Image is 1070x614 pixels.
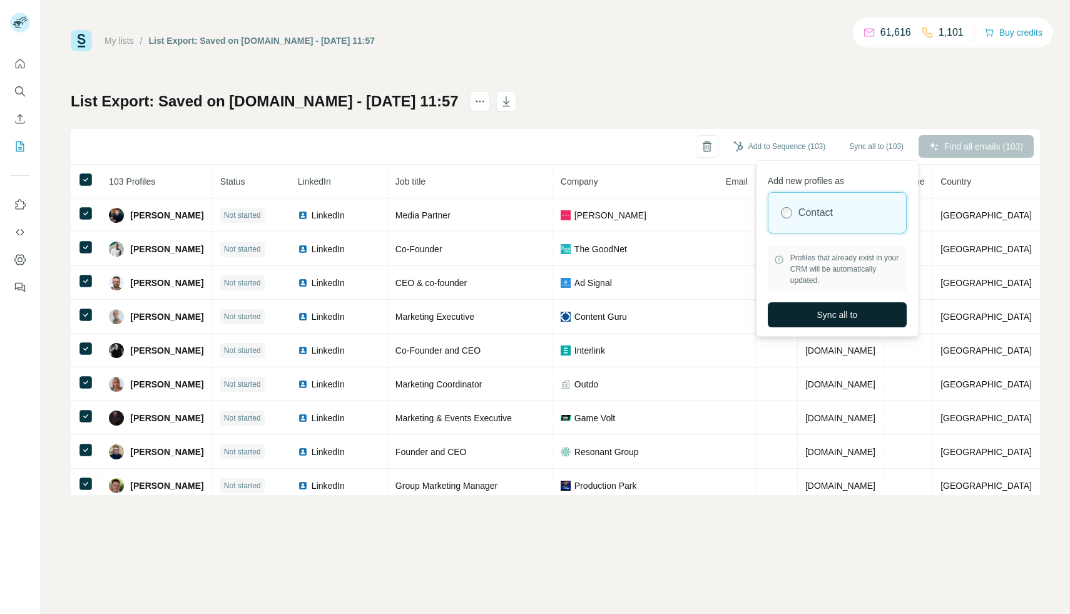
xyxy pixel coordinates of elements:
[298,379,308,389] img: LinkedIn logo
[805,345,875,356] span: [DOMAIN_NAME]
[561,278,571,288] img: company-logo
[224,446,261,458] span: Not started
[395,447,467,457] span: Founder and CEO
[395,278,467,288] span: CEO & co-founder
[109,177,155,187] span: 103 Profiles
[725,137,834,156] button: Add to Sequence (103)
[561,345,571,356] img: company-logo
[892,177,925,187] span: Landline
[940,481,1032,491] span: [GEOGRAPHIC_DATA]
[790,252,900,286] span: Profiles that already exist in your CRM will be automatically updated.
[109,478,124,493] img: Avatar
[224,243,261,255] span: Not started
[395,379,482,389] span: Marketing Coordinator
[298,413,308,423] img: LinkedIn logo
[312,209,345,222] span: LinkedIn
[940,312,1032,322] span: [GEOGRAPHIC_DATA]
[312,479,345,492] span: LinkedIn
[130,209,203,222] span: [PERSON_NAME]
[140,34,143,47] li: /
[817,309,858,321] span: Sync all to
[10,276,30,299] button: Feedback
[10,248,30,271] button: Dashboard
[574,277,612,289] span: Ad Signal
[109,444,124,459] img: Avatar
[561,481,571,491] img: company-logo
[574,412,615,424] span: Game Volt
[109,377,124,392] img: Avatar
[395,244,442,254] span: Co-Founder
[10,80,30,103] button: Search
[224,379,261,390] span: Not started
[298,312,308,322] img: LinkedIn logo
[840,137,912,156] button: Sync all to (103)
[940,379,1032,389] span: [GEOGRAPHIC_DATA]
[561,210,571,220] img: company-logo
[574,243,627,255] span: The GoodNet
[561,447,571,457] img: company-logo
[71,30,92,51] img: Surfe Logo
[395,413,512,423] span: Marketing & Events Executive
[561,177,598,187] span: Company
[224,210,261,221] span: Not started
[109,275,124,290] img: Avatar
[574,209,646,222] span: [PERSON_NAME]
[805,481,875,491] span: [DOMAIN_NAME]
[109,343,124,358] img: Avatar
[312,310,345,323] span: LinkedIn
[312,378,345,391] span: LinkedIn
[10,108,30,130] button: Enrich CSV
[312,446,345,458] span: LinkedIn
[470,91,490,111] button: actions
[880,25,911,40] p: 61,616
[109,309,124,324] img: Avatar
[130,412,203,424] span: [PERSON_NAME]
[561,415,571,420] img: company-logo
[984,24,1042,41] button: Buy credits
[312,344,345,357] span: LinkedIn
[109,411,124,426] img: Avatar
[395,210,451,220] span: Media Partner
[130,344,203,357] span: [PERSON_NAME]
[768,302,907,327] button: Sync all to
[574,479,637,492] span: Production Park
[224,311,261,322] span: Not started
[395,345,481,356] span: Co-Founder and CEO
[130,277,203,289] span: [PERSON_NAME]
[940,278,1032,288] span: [GEOGRAPHIC_DATA]
[104,36,134,46] a: My lists
[130,310,203,323] span: [PERSON_NAME]
[395,312,474,322] span: Marketing Executive
[312,243,345,255] span: LinkedIn
[395,177,425,187] span: Job title
[939,25,964,40] p: 1,101
[224,345,261,356] span: Not started
[940,244,1032,254] span: [GEOGRAPHIC_DATA]
[149,34,375,47] div: List Export: Saved on [DOMAIN_NAME] - [DATE] 11:57
[940,177,971,187] span: Country
[130,378,203,391] span: [PERSON_NAME]
[224,412,261,424] span: Not started
[298,447,308,457] img: LinkedIn logo
[395,481,497,491] span: Group Marketing Manager
[798,205,833,220] label: Contact
[726,177,748,187] span: Email
[768,170,907,187] p: Add new profiles as
[312,412,345,424] span: LinkedIn
[574,378,598,391] span: Outdo
[805,413,875,423] span: [DOMAIN_NAME]
[10,135,30,158] button: My lists
[130,479,203,492] span: [PERSON_NAME]
[574,446,639,458] span: Resonant Group
[940,447,1032,457] span: [GEOGRAPHIC_DATA]
[130,243,203,255] span: [PERSON_NAME]
[849,141,904,152] span: Sync all to (103)
[71,91,459,111] h1: List Export: Saved on [DOMAIN_NAME] - [DATE] 11:57
[805,379,875,389] span: [DOMAIN_NAME]
[10,221,30,243] button: Use Surfe API
[298,210,308,220] img: LinkedIn logo
[561,244,571,254] img: company-logo
[10,193,30,216] button: Use Surfe on LinkedIn
[298,345,308,356] img: LinkedIn logo
[298,177,331,187] span: LinkedIn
